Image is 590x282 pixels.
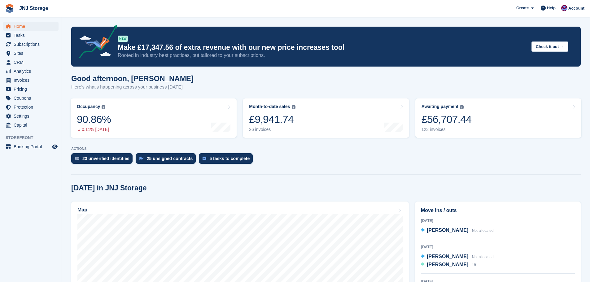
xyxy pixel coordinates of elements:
img: Jonathan Scrase [561,5,567,11]
a: 23 unverified identities [71,153,136,167]
p: ACTIONS [71,147,581,151]
span: CRM [14,58,51,67]
h2: Map [77,207,87,213]
a: menu [3,103,59,111]
span: Home [14,22,51,31]
img: contract_signature_icon-13c848040528278c33f63329250d36e43548de30e8caae1d1a13099fd9432cc5.svg [139,157,144,160]
a: menu [3,121,59,129]
h2: Move ins / outs [421,207,575,214]
span: Storefront [6,135,62,141]
div: [DATE] [421,244,575,250]
a: Month-to-date sales £9,941.74 26 invoices [243,98,409,138]
span: Invoices [14,76,51,85]
h2: [DATE] in JNJ Storage [71,184,147,192]
button: Check it out → [531,41,568,52]
span: Analytics [14,67,51,76]
div: NEW [118,36,128,42]
span: Pricing [14,85,51,93]
div: [DATE] [421,218,575,223]
div: 123 invoices [422,127,472,132]
div: 90.86% [77,113,111,126]
div: Month-to-date sales [249,104,290,109]
a: [PERSON_NAME] Not allocated [421,253,494,261]
img: task-75834270c22a3079a89374b754ae025e5fb1db73e45f91037f5363f120a921f8.svg [203,157,206,160]
div: 0.11% [DATE] [77,127,111,132]
div: 26 invoices [249,127,295,132]
span: Not allocated [472,228,494,233]
a: 5 tasks to complete [199,153,256,167]
span: Protection [14,103,51,111]
a: menu [3,22,59,31]
a: menu [3,85,59,93]
a: menu [3,58,59,67]
span: Capital [14,121,51,129]
div: £9,941.74 [249,113,295,126]
img: stora-icon-8386f47178a22dfd0bd8f6a31ec36ba5ce8667c1dd55bd0f319d3a0aa187defe.svg [5,4,14,13]
div: £56,707.44 [422,113,472,126]
a: menu [3,94,59,102]
div: Awaiting payment [422,104,459,109]
span: 181 [472,263,478,267]
span: Create [516,5,529,11]
span: [PERSON_NAME] [427,262,468,267]
a: JNJ Storage [17,3,50,13]
a: menu [3,49,59,58]
a: 25 unsigned contracts [136,153,199,167]
a: menu [3,112,59,120]
span: [PERSON_NAME] [427,228,468,233]
a: menu [3,76,59,85]
img: price-adjustments-announcement-icon-8257ccfd72463d97f412b2fc003d46551f7dbcb40ab6d574587a9cd5c0d94... [74,25,117,60]
p: Make £17,347.56 of extra revenue with our new price increases tool [118,43,527,52]
span: Coupons [14,94,51,102]
span: Help [547,5,556,11]
span: Account [568,5,584,11]
a: Awaiting payment £56,707.44 123 invoices [415,98,581,138]
div: 25 unsigned contracts [147,156,193,161]
img: icon-info-grey-7440780725fd019a000dd9b08b2336e03edf1995a4989e88bcd33f0948082b44.svg [460,105,464,109]
a: menu [3,142,59,151]
img: icon-info-grey-7440780725fd019a000dd9b08b2336e03edf1995a4989e88bcd33f0948082b44.svg [292,105,295,109]
img: icon-info-grey-7440780725fd019a000dd9b08b2336e03edf1995a4989e88bcd33f0948082b44.svg [102,105,105,109]
h1: Good afternoon, [PERSON_NAME] [71,74,194,83]
span: [PERSON_NAME] [427,254,468,259]
span: Booking Portal [14,142,51,151]
a: menu [3,67,59,76]
p: Rooted in industry best practices, but tailored to your subscriptions. [118,52,527,59]
p: Here's what's happening across your business [DATE] [71,84,194,91]
img: verify_identity-adf6edd0f0f0b5bbfe63781bf79b02c33cf7c696d77639b501bdc392416b5a36.svg [75,157,79,160]
a: menu [3,31,59,40]
a: menu [3,40,59,49]
span: Subscriptions [14,40,51,49]
div: 5 tasks to complete [209,156,250,161]
a: [PERSON_NAME] 181 [421,261,478,269]
a: [PERSON_NAME] Not allocated [421,227,494,235]
span: Tasks [14,31,51,40]
div: Occupancy [77,104,100,109]
span: Sites [14,49,51,58]
a: Preview store [51,143,59,150]
span: Settings [14,112,51,120]
a: Occupancy 90.86% 0.11% [DATE] [71,98,237,138]
span: Not allocated [472,255,494,259]
div: 23 unverified identities [82,156,129,161]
